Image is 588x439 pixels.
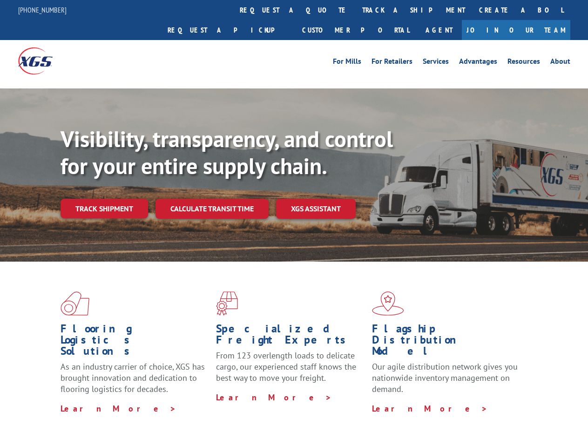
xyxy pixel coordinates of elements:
[18,5,67,14] a: [PHONE_NUMBER]
[61,291,89,316] img: xgs-icon-total-supply-chain-intelligence-red
[372,361,518,394] span: Our agile distribution network gives you nationwide inventory management on demand.
[216,392,332,403] a: Learn More >
[61,361,205,394] span: As an industry carrier of choice, XGS has brought innovation and dedication to flooring logistics...
[61,199,148,218] a: Track shipment
[550,58,570,68] a: About
[61,323,209,361] h1: Flooring Logistics Solutions
[372,323,520,361] h1: Flagship Distribution Model
[507,58,540,68] a: Resources
[459,58,497,68] a: Advantages
[161,20,295,40] a: Request a pickup
[216,350,365,392] p: From 123 overlength loads to delicate cargo, our experienced staff knows the best way to move you...
[216,323,365,350] h1: Specialized Freight Experts
[372,403,488,414] a: Learn More >
[155,199,269,219] a: Calculate transit time
[276,199,356,219] a: XGS ASSISTANT
[295,20,416,40] a: Customer Portal
[462,20,570,40] a: Join Our Team
[216,291,238,316] img: xgs-icon-focused-on-flooring-red
[333,58,361,68] a: For Mills
[372,291,404,316] img: xgs-icon-flagship-distribution-model-red
[416,20,462,40] a: Agent
[423,58,449,68] a: Services
[61,124,393,180] b: Visibility, transparency, and control for your entire supply chain.
[372,58,412,68] a: For Retailers
[61,403,176,414] a: Learn More >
